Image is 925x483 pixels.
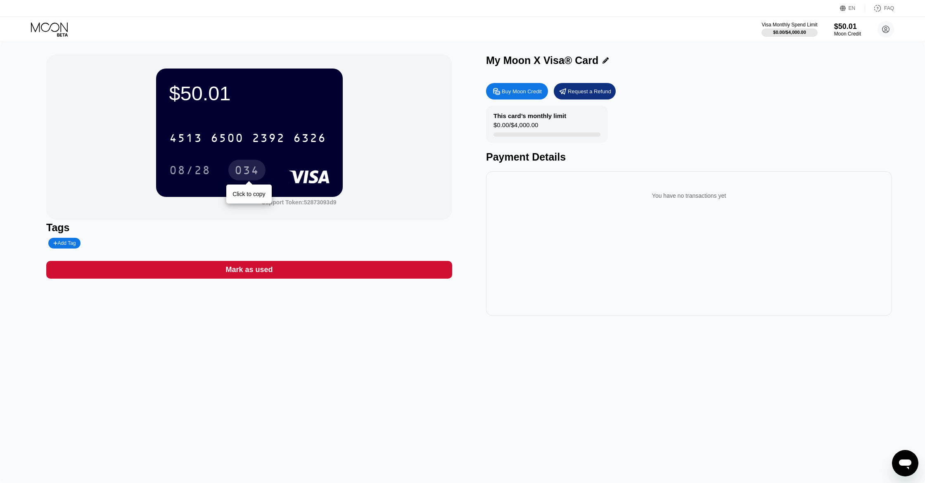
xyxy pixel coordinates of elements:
div: 6500 [211,133,244,146]
div: Support Token: 52873093d9 [261,199,336,206]
div: 08/28 [169,165,211,178]
div: Click to copy [232,191,265,197]
div: Moon Credit [834,31,861,37]
div: My Moon X Visa® Card [486,54,598,66]
div: Mark as used [46,261,452,279]
div: 034 [228,160,266,180]
iframe: Button to launch messaging window [892,450,918,476]
div: FAQ [884,5,894,11]
div: $50.01Moon Credit [834,22,861,37]
div: EN [840,4,865,12]
div: Tags [46,222,452,234]
div: 4513 [169,133,202,146]
div: Visa Monthly Spend Limit [761,22,817,28]
div: This card’s monthly limit [493,112,566,119]
div: Buy Moon Credit [486,83,548,99]
div: Buy Moon Credit [502,88,542,95]
div: Add Tag [53,240,76,246]
div: $0.00 / $4,000.00 [493,121,538,133]
div: Request a Refund [554,83,616,99]
div: Support Token:52873093d9 [261,199,336,206]
div: Payment Details [486,151,892,163]
div: Mark as used [225,265,273,275]
div: 4513650023926326 [164,128,331,148]
div: 2392 [252,133,285,146]
div: 6326 [293,133,326,146]
div: You have no transactions yet [493,184,885,207]
div: 08/28 [163,160,217,180]
div: Add Tag [48,238,81,249]
div: 034 [235,165,259,178]
div: Visa Monthly Spend Limit$0.00/$4,000.00 [761,22,817,37]
div: $50.01 [834,22,861,31]
div: $0.00 / $4,000.00 [773,30,806,35]
div: EN [849,5,856,11]
div: FAQ [865,4,894,12]
div: $50.01 [169,82,330,105]
div: Request a Refund [568,88,611,95]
